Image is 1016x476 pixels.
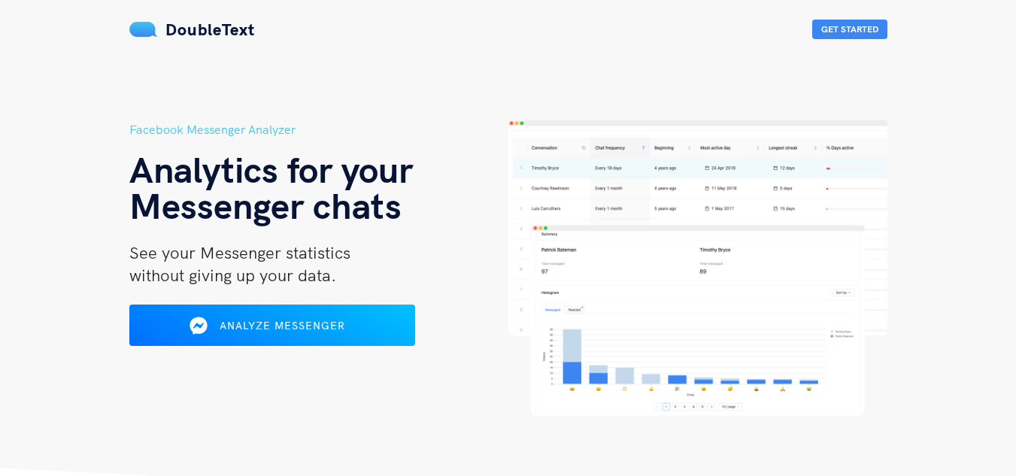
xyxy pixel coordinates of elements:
[129,324,415,338] a: Analyze Messenger
[812,20,887,39] button: Get Started
[129,120,508,139] h5: Facebook Messenger Analyzer
[129,305,415,346] button: Analyze Messenger
[220,319,345,332] span: Analyze Messenger
[129,265,336,286] span: without giving up your data.
[165,19,255,40] span: DoubleText
[508,120,887,416] img: hero
[129,147,413,192] span: Analytics for your
[129,22,158,37] img: mS3x8y1f88AAAAABJRU5ErkJggg==
[129,183,402,228] span: Messenger chats
[129,242,350,263] span: See your Messenger statistics
[129,19,255,40] a: DoubleText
